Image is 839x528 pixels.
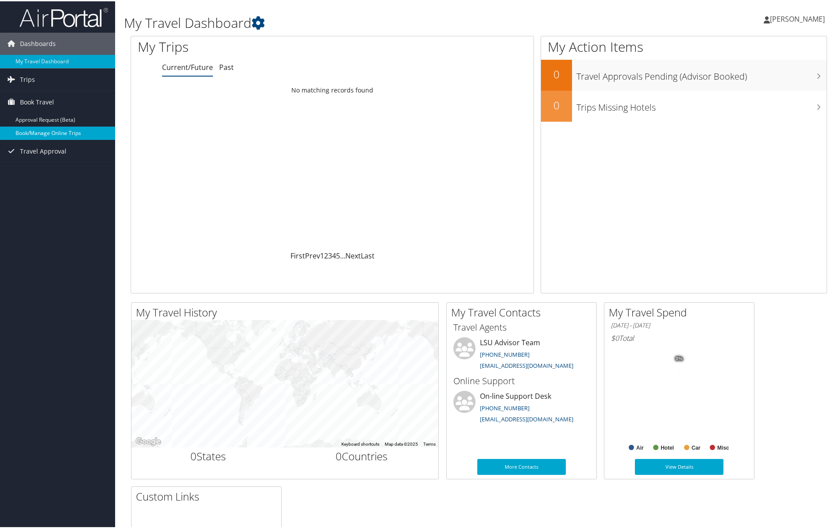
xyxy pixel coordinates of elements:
[423,440,436,445] a: Terms (opens in new tab)
[541,36,827,55] h1: My Action Items
[576,65,827,81] h3: Travel Approvals Pending (Advisor Booked)
[453,320,590,332] h3: Travel Agents
[480,360,573,368] a: [EMAIL_ADDRESS][DOMAIN_NAME]
[328,250,332,259] a: 3
[138,36,359,55] h1: My Trips
[290,250,305,259] a: First
[131,81,534,97] td: No matching records found
[341,440,379,446] button: Keyboard shortcuts
[190,447,197,462] span: 0
[480,349,530,357] a: [PHONE_NUMBER]
[136,304,438,319] h2: My Travel History
[19,6,108,27] img: airportal-logo.png
[611,332,747,342] h6: Total
[361,250,375,259] a: Last
[636,443,644,450] text: Air
[635,458,723,474] a: View Details
[20,90,54,112] span: Book Travel
[611,320,747,328] h6: [DATE] - [DATE]
[134,435,163,446] img: Google
[451,304,596,319] h2: My Travel Contacts
[20,67,35,89] span: Trips
[324,250,328,259] a: 2
[219,61,234,71] a: Past
[611,332,619,342] span: $0
[692,443,700,450] text: Car
[676,355,683,360] tspan: 0%
[336,447,342,462] span: 0
[764,4,834,31] a: [PERSON_NAME]
[541,58,827,89] a: 0Travel Approvals Pending (Advisor Booked)
[134,435,163,446] a: Open this area in Google Maps (opens a new window)
[320,250,324,259] a: 1
[305,250,320,259] a: Prev
[480,414,573,422] a: [EMAIL_ADDRESS][DOMAIN_NAME]
[20,139,66,161] span: Travel Approval
[138,447,278,462] h2: States
[20,31,56,54] span: Dashboards
[124,12,597,31] h1: My Travel Dashboard
[477,458,566,474] a: More Contacts
[336,250,340,259] a: 5
[449,336,594,372] li: LSU Advisor Team
[576,96,827,112] h3: Trips Missing Hotels
[541,89,827,120] a: 0Trips Missing Hotels
[541,96,572,112] h2: 0
[609,304,754,319] h2: My Travel Spend
[541,66,572,81] h2: 0
[136,488,281,503] h2: Custom Links
[162,61,213,71] a: Current/Future
[453,374,590,386] h3: Online Support
[661,443,674,450] text: Hotel
[332,250,336,259] a: 4
[345,250,361,259] a: Next
[385,440,418,445] span: Map data ©2025
[449,389,594,426] li: On-line Support Desk
[292,447,432,462] h2: Countries
[480,403,530,411] a: [PHONE_NUMBER]
[340,250,345,259] span: …
[770,13,825,23] span: [PERSON_NAME]
[717,443,729,450] text: Misc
